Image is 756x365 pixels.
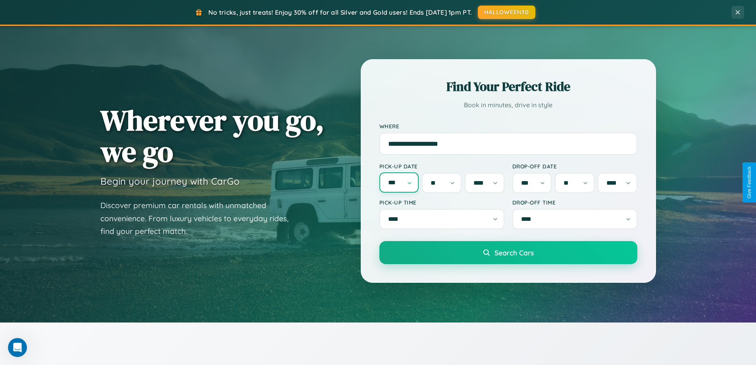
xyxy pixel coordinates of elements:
h2: Find Your Perfect Ride [379,78,637,95]
h1: Wherever you go, we go [100,104,324,167]
div: Give Feedback [746,166,752,199]
p: Discover premium car rentals with unmatched convenience. From luxury vehicles to everyday rides, ... [100,199,299,238]
span: Search Cars [494,248,534,257]
h3: Begin your journey with CarGo [100,175,240,187]
label: Where [379,123,637,129]
label: Pick-up Time [379,199,504,206]
button: HALLOWEEN30 [478,6,535,19]
label: Pick-up Date [379,163,504,170]
span: No tricks, just treats! Enjoy 30% off for all Silver and Gold users! Ends [DATE] 1pm PT. [208,8,472,16]
label: Drop-off Date [512,163,637,170]
label: Drop-off Time [512,199,637,206]
button: Search Cars [379,241,637,264]
p: Book in minutes, drive in style [379,99,637,111]
iframe: Intercom live chat [8,338,27,357]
